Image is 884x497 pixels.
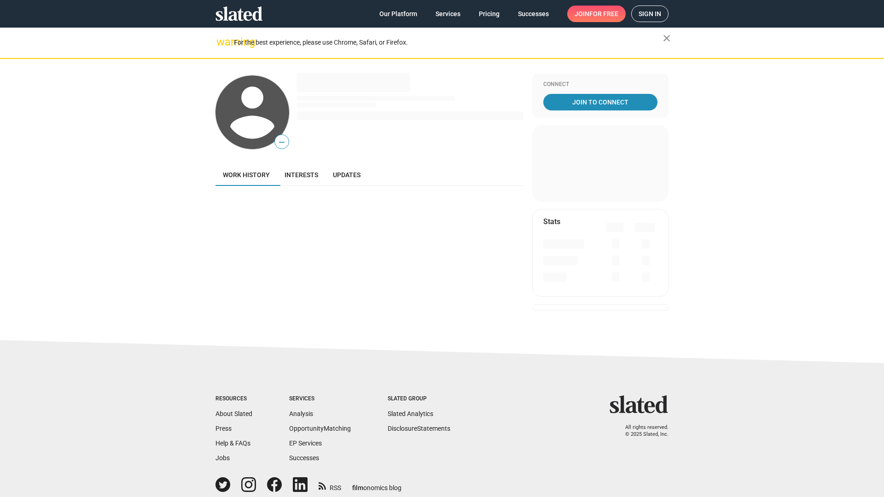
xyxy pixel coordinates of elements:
span: Sign in [639,6,661,22]
a: Join To Connect [543,94,657,110]
span: Work history [223,171,270,179]
a: Slated Analytics [388,410,433,417]
a: Updates [326,164,368,186]
a: Jobs [215,454,230,462]
a: Work history [215,164,277,186]
a: DisclosureStatements [388,425,450,432]
span: Join To Connect [545,94,656,110]
a: Press [215,425,232,432]
span: Services [436,6,460,22]
div: For the best experience, please use Chrome, Safari, or Firefox. [234,36,663,49]
mat-icon: warning [216,36,227,47]
a: EP Services [289,439,322,447]
a: Help & FAQs [215,439,250,447]
span: Pricing [479,6,500,22]
a: About Slated [215,410,252,417]
p: All rights reserved. © 2025 Slated, Inc. [616,424,669,438]
span: — [275,136,289,148]
span: Successes [518,6,549,22]
span: Updates [333,171,361,179]
a: Our Platform [372,6,425,22]
a: filmonomics blog [352,476,401,492]
mat-card-title: Stats [543,217,560,226]
mat-icon: close [661,33,672,44]
span: for free [589,6,618,22]
a: Analysis [289,410,313,417]
span: Join [575,6,618,22]
a: Joinfor free [567,6,626,22]
a: Successes [511,6,556,22]
a: OpportunityMatching [289,425,351,432]
div: Services [289,395,351,403]
a: Sign in [631,6,669,22]
a: Pricing [471,6,507,22]
div: Resources [215,395,252,403]
span: Interests [285,171,318,179]
a: Successes [289,454,319,462]
a: RSS [319,478,341,492]
a: Interests [277,164,326,186]
span: film [352,484,363,491]
div: Connect [543,81,657,88]
div: Slated Group [388,395,450,403]
a: Services [428,6,468,22]
span: Our Platform [379,6,417,22]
